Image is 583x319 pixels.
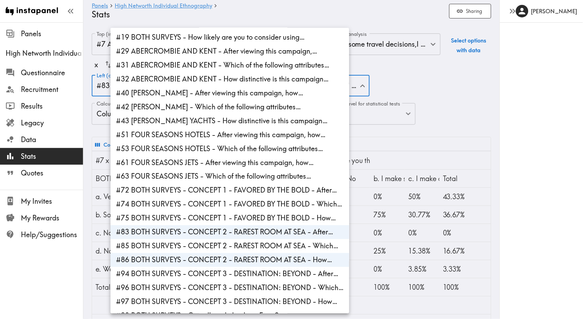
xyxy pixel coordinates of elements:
[110,100,349,114] li: #42 [PERSON_NAME] - Which of the following attributes…
[110,184,349,197] li: #72 BOTH SURVEYS - CONCEPT 1 - FAVORED BY THE BOLD - After…
[110,239,349,253] li: #85 BOTH SURVEYS - CONCEPT 2 - RAREST ROOM AT SEA - Which…
[110,225,349,239] li: #83 BOTH SURVEYS - CONCEPT 2 - RAREST ROOM AT SEA - After…
[110,30,349,44] li: #19 BOTH SURVEYS - How likely are you to consider using…
[110,86,349,100] li: #40 [PERSON_NAME] - After viewing this campaign, how…
[110,114,349,128] li: #43 [PERSON_NAME] YACHTS - How distinctive is this campaign…
[110,197,349,211] li: #74 BOTH SURVEYS - CONCEPT 1 - FAVORED BY THE BOLD - Which…
[110,295,349,309] li: #97 BOTH SURVEYS - CONCEPT 3 - DESTINATION: BEYOND - How…
[110,58,349,72] li: #31 ABERCROMBIE AND KENT - Which of the following attributes…
[110,142,349,156] li: #53 FOUR SEASONS HOTELS - Which of the following attributes…
[110,267,349,281] li: #94 BOTH SURVEYS - CONCEPT 3 - DESTINATION: BEYOND - After…
[110,211,349,225] li: #75 BOTH SURVEYS - CONCEPT 1 - FAVORED BY THE BOLD - How…
[110,170,349,184] li: #63 FOUR SEASONS JETS - Which of the following attributes…
[110,72,349,86] li: #32 ABERCROMBIE AND KENT - How distinctive is this campaign…
[110,44,349,58] li: #29 ABERCROMBIE AND KENT - After viewing this campaign,…
[110,281,349,295] li: #96 BOTH SURVEYS - CONCEPT 3 - DESTINATION: BEYOND - Which…
[110,128,349,142] li: #51 FOUR SEASONS HOTELS - After viewing this campaign, how…
[110,253,349,267] li: #86 BOTH SURVEYS - CONCEPT 2 - RAREST ROOM AT SEA - How…
[110,156,349,170] li: #61 FOUR SEASONS JETS - After viewing this campaign, how…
